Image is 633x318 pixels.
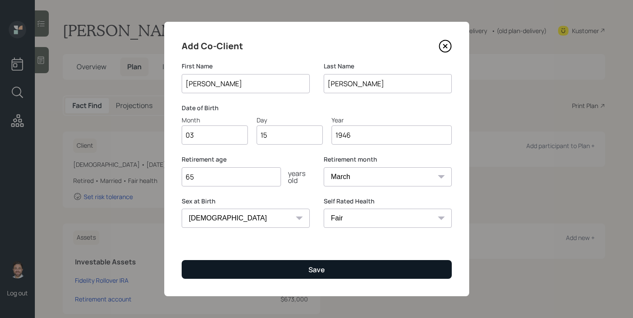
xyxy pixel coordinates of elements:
[332,125,452,145] input: Year
[324,62,452,71] label: Last Name
[182,104,452,112] label: Date of Birth
[182,39,243,53] h4: Add Co-Client
[182,260,452,279] button: Save
[182,197,310,206] label: Sex at Birth
[308,265,325,274] div: Save
[324,197,452,206] label: Self Rated Health
[281,170,310,184] div: years old
[182,115,248,125] div: Month
[257,125,323,145] input: Day
[182,62,310,71] label: First Name
[182,155,310,164] label: Retirement age
[257,115,323,125] div: Day
[324,155,452,164] label: Retirement month
[182,125,248,145] input: Month
[332,115,452,125] div: Year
